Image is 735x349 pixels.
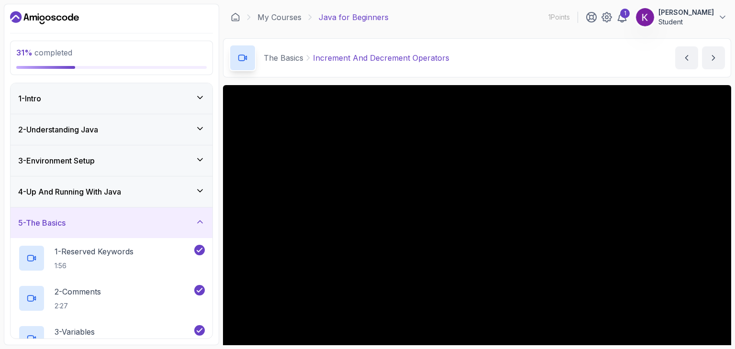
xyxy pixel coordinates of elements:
button: 1-Intro [11,83,212,114]
h3: 5 - The Basics [18,217,66,229]
p: Increment And Decrement Operators [313,52,449,64]
button: user profile image[PERSON_NAME]Student [635,8,727,27]
button: 3-Environment Setup [11,145,212,176]
button: 1-Reserved Keywords1:56 [18,245,205,272]
button: 2-Understanding Java [11,114,212,145]
div: 1 [620,9,630,18]
p: The Basics [264,52,303,64]
a: My Courses [257,11,301,23]
a: Dashboard [231,12,240,22]
span: 31 % [16,48,33,57]
h3: 3 - Environment Setup [18,155,95,166]
button: previous content [675,46,698,69]
p: [PERSON_NAME] [658,8,714,17]
a: Dashboard [10,10,79,25]
span: completed [16,48,72,57]
p: 1:56 [55,261,134,271]
h3: 4 - Up And Running With Java [18,186,121,197]
p: 3 - Variables [55,326,95,338]
h3: 1 - Intro [18,93,41,104]
p: Java for Beginners [319,11,389,23]
button: 2-Comments2:27 [18,285,205,312]
p: Student [658,17,714,27]
button: 4-Up And Running With Java [11,176,212,207]
p: 2:27 [55,301,101,311]
img: user profile image [636,8,654,26]
button: next content [702,46,725,69]
h3: 2 - Understanding Java [18,124,98,135]
p: 2 - Comments [55,286,101,297]
button: 5-The Basics [11,207,212,238]
p: 1 - Reserved Keywords [55,246,134,257]
p: 1 Points [548,12,570,22]
a: 1 [616,11,628,23]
